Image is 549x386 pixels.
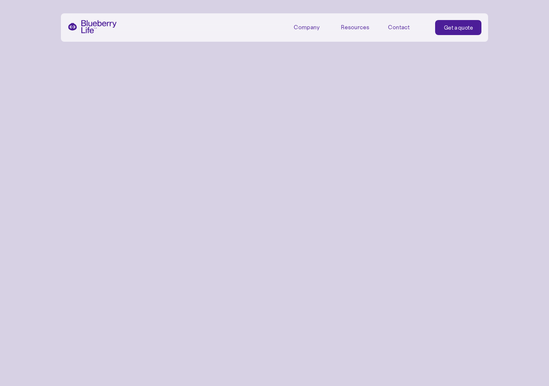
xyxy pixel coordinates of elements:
[294,20,331,34] div: Company
[68,20,117,33] a: home
[341,24,369,31] div: Resources
[388,20,426,34] a: Contact
[294,24,320,31] div: Company
[388,24,410,31] div: Contact
[435,20,482,35] a: Get a quote
[444,23,473,32] div: Get a quote
[341,20,378,34] div: Resources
